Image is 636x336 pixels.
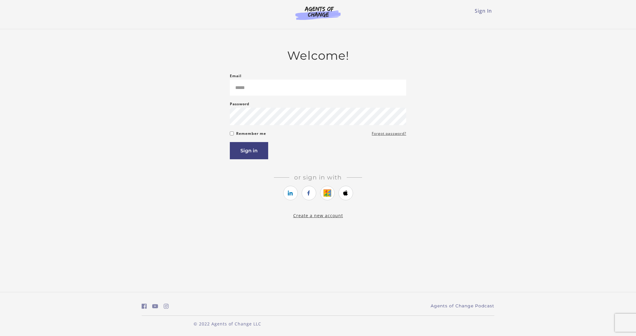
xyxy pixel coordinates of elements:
[283,186,298,200] a: https://courses.thinkific.com/users/auth/linkedin?ss%5Breferral%5D=&ss%5Buser_return_to%5D=&ss%5B...
[230,100,249,108] label: Password
[164,303,169,309] i: https://www.instagram.com/agentsofchangeprep/ (Open in a new window)
[142,302,147,311] a: https://www.facebook.com/groups/aswbtestprep (Open in a new window)
[230,49,406,63] h2: Welcome!
[142,321,313,327] p: © 2022 Agents of Change LLC
[230,142,235,316] label: If you are a human, ignore this field
[431,303,494,309] a: Agents of Change Podcast
[372,130,406,137] a: Forgot password?
[293,213,343,218] a: Create a new account
[142,303,147,309] i: https://www.facebook.com/groups/aswbtestprep (Open in a new window)
[289,174,347,181] span: Or sign in with
[302,186,316,200] a: https://courses.thinkific.com/users/auth/facebook?ss%5Breferral%5D=&ss%5Buser_return_to%5D=&ss%5B...
[320,186,335,200] a: https://courses.thinkific.com/users/auth/google?ss%5Breferral%5D=&ss%5Buser_return_to%5D=&ss%5Bvi...
[236,130,266,137] label: Remember me
[230,72,242,80] label: Email
[339,186,353,200] a: https://courses.thinkific.com/users/auth/apple?ss%5Breferral%5D=&ss%5Buser_return_to%5D=&ss%5Bvis...
[230,142,268,159] button: Sign in
[289,6,347,20] img: Agents of Change Logo
[152,302,158,311] a: https://www.youtube.com/c/AgentsofChangeTestPrepbyMeaganMitchell (Open in a new window)
[475,8,492,14] a: Sign In
[152,303,158,309] i: https://www.youtube.com/c/AgentsofChangeTestPrepbyMeaganMitchell (Open in a new window)
[164,302,169,311] a: https://www.instagram.com/agentsofchangeprep/ (Open in a new window)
